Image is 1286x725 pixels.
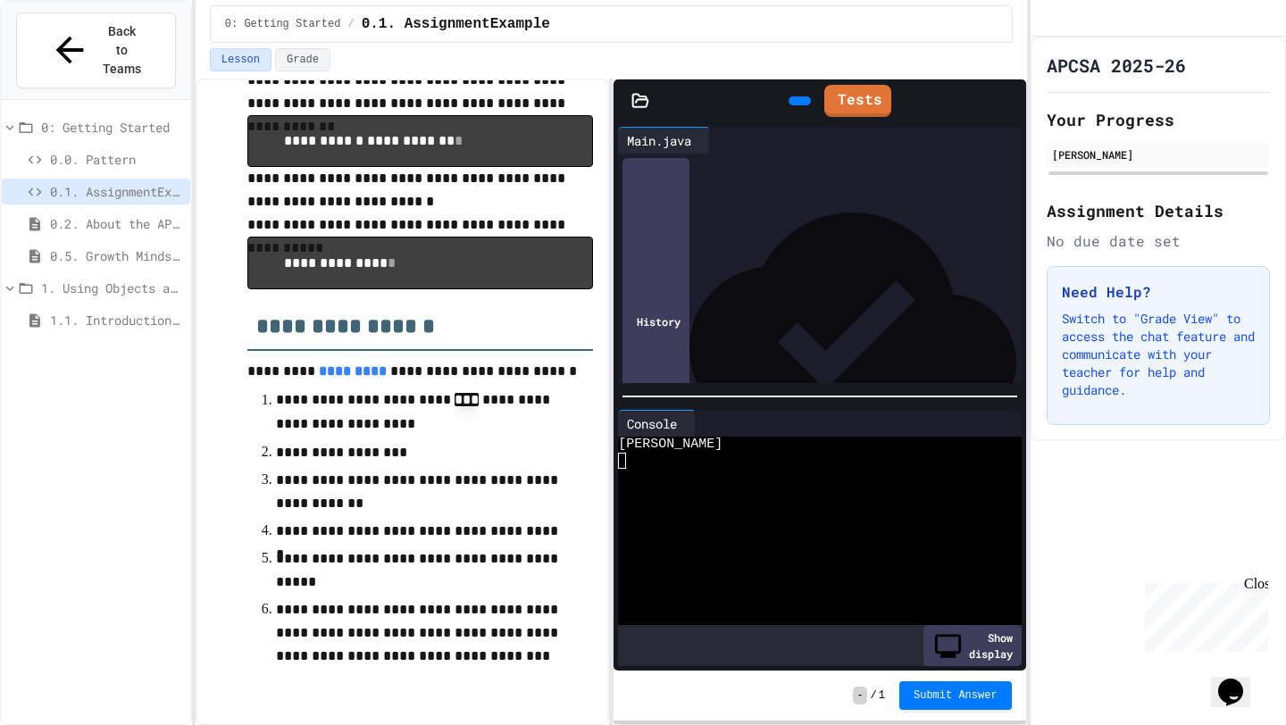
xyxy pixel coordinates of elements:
[618,131,700,150] div: Main.java
[618,410,696,437] div: Console
[50,214,183,233] span: 0.2. About the AP CSA Exam
[871,688,877,703] span: /
[1047,230,1270,252] div: No due date set
[1047,107,1270,132] h2: Your Progress
[41,279,183,297] span: 1. Using Objects and Methods
[50,182,183,201] span: 0.1. AssignmentExample
[225,17,341,31] span: 0: Getting Started
[362,13,550,35] span: 0.1. AssignmentExample
[1062,310,1255,399] p: Switch to "Grade View" to access the chat feature and communicate with your teacher for help and ...
[50,150,183,169] span: 0.0. Pattern
[101,22,143,79] span: Back to Teams
[1047,53,1186,78] h1: APCSA 2025-26
[1047,198,1270,223] h2: Assignment Details
[618,414,686,433] div: Console
[1211,654,1268,707] iframe: chat widget
[824,85,891,117] a: Tests
[1138,576,1268,652] iframe: chat widget
[1052,146,1265,162] div: [PERSON_NAME]
[879,688,885,703] span: 1
[275,48,330,71] button: Grade
[1062,281,1255,303] h3: Need Help?
[210,48,271,71] button: Lesson
[50,311,183,329] span: 1.1. Introduction to Algorithms, Programming, and Compilers
[622,158,689,485] div: History
[347,17,354,31] span: /
[899,681,1012,710] button: Submit Answer
[41,118,183,137] span: 0: Getting Started
[923,625,1022,666] div: Show display
[618,127,710,154] div: Main.java
[853,687,866,704] span: -
[7,7,123,113] div: Chat with us now!Close
[16,12,176,88] button: Back to Teams
[618,437,722,453] span: [PERSON_NAME]
[914,688,998,703] span: Submit Answer
[50,246,183,265] span: 0.5. Growth Mindset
